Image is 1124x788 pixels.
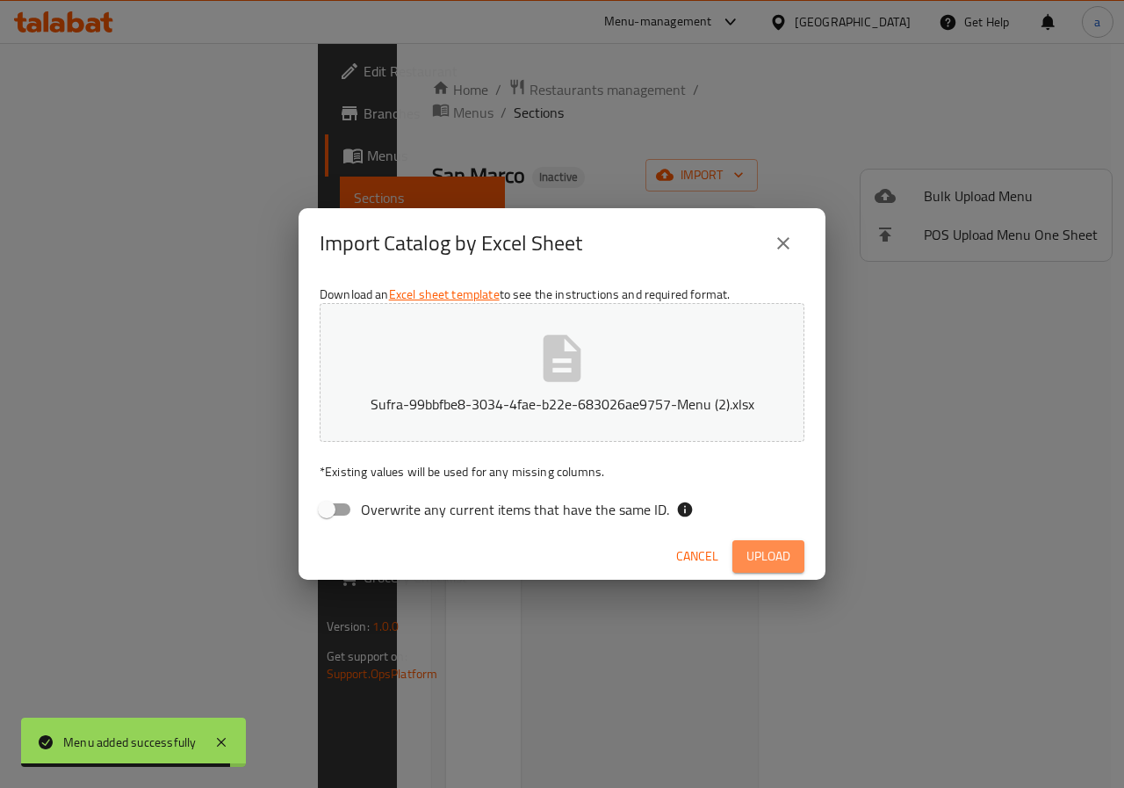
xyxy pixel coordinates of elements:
p: Existing values will be used for any missing columns. [320,463,804,481]
button: Upload [732,540,804,573]
a: Excel sheet template [389,283,500,306]
button: Sufra-99bbfbe8-3034-4fae-b22e-683026ae9757-Menu (2).xlsx [320,303,804,442]
span: Upload [746,546,790,568]
span: Cancel [676,546,718,568]
button: Cancel [669,540,725,573]
p: Sufra-99bbfbe8-3034-4fae-b22e-683026ae9757-Menu (2).xlsx [347,394,777,415]
span: Overwrite any current items that have the same ID. [361,499,669,520]
div: Menu added successfully [63,733,197,752]
button: close [762,222,804,264]
h2: Import Catalog by Excel Sheet [320,229,582,257]
svg: If the overwrite option isn't selected, then the items that match an existing ID will be ignored ... [676,501,694,518]
div: Download an to see the instructions and required format. [299,278,825,533]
